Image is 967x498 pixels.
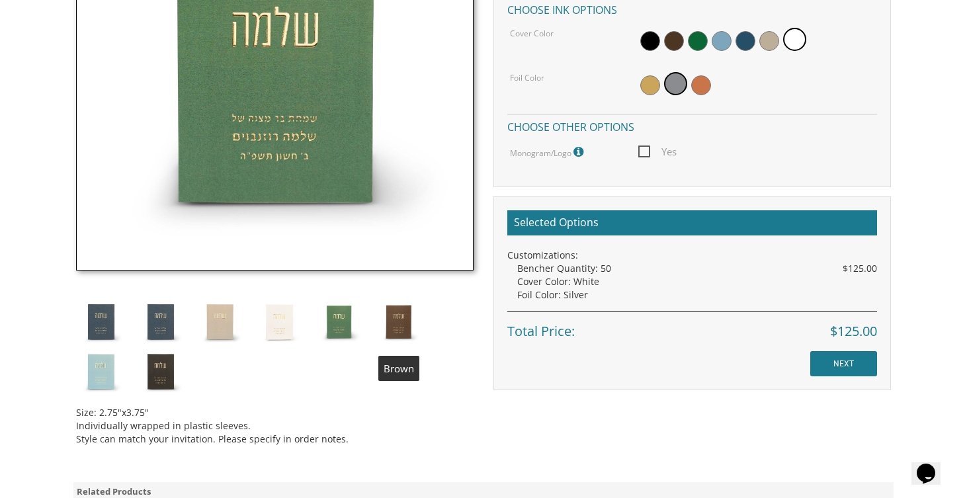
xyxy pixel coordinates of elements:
[510,144,587,161] label: Monogram/Logo
[374,297,423,347] img: Style8.6.jpg
[843,262,877,275] span: $125.00
[76,396,474,446] div: Size: 2.75"x3.75" Individually wrapped in plastic sleeves. Style can match your invitation. Pleas...
[517,275,877,288] div: Cover Color: White
[255,297,304,347] img: Style8.4.jpg
[507,249,877,262] div: Customizations:
[136,297,185,347] img: Style8.2.jpg
[810,351,877,376] input: NEXT
[911,445,954,485] iframe: chat widget
[507,210,877,235] h2: Selected Options
[507,311,877,341] div: Total Price:
[507,114,877,137] h4: Choose other options
[76,297,126,347] img: Style8.2.jpg
[517,262,877,275] div: Bencher Quantity: 50
[517,288,877,302] div: Foil Color: Silver
[510,72,544,83] label: Foil Color
[76,347,126,396] img: Style8.7.jpg
[830,322,877,341] span: $125.00
[314,297,364,347] img: Style8.5.jpg
[136,347,185,396] img: Style8.1.jpg
[510,28,554,39] label: Cover Color
[638,144,677,160] span: Yes
[195,297,245,347] img: Style8.3_edit.jpg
